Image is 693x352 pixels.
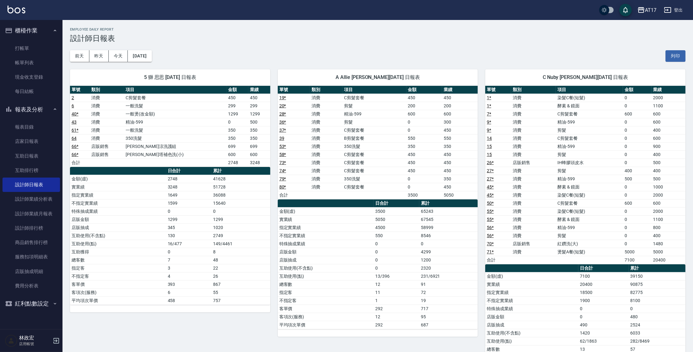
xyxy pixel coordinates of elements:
[227,102,248,110] td: 299
[419,223,478,232] td: 58999
[651,175,686,183] td: 500
[2,56,60,70] a: 帳單列表
[511,159,556,167] td: 店販銷售
[310,175,342,183] td: 消費
[442,110,478,118] td: 600
[511,142,556,150] td: 消費
[70,199,166,207] td: 不指定實業績
[623,134,651,142] td: 0
[342,134,406,142] td: B剪髮套餐
[90,102,124,110] td: 消費
[406,118,442,126] td: 0
[556,94,623,102] td: 染髮C餐(短髮)
[70,264,166,272] td: 指定客
[666,50,686,62] button: 列印
[619,4,632,16] button: save
[511,118,556,126] td: 消費
[90,110,124,118] td: 消費
[124,110,227,118] td: 一般燙(改金額)
[279,136,284,141] a: 39
[310,126,342,134] td: 消費
[72,95,74,100] a: 2
[374,215,419,223] td: 5050
[70,159,90,167] td: 合計
[70,207,166,215] td: 特殊抽成業績
[342,142,406,150] td: 350洗髮
[70,215,166,223] td: 店販金額
[90,86,124,94] th: 類別
[248,159,270,167] td: 3248
[212,240,270,248] td: 149/4461
[623,223,651,232] td: 0
[2,235,60,250] a: 商品銷售排行榜
[310,150,342,159] td: 消費
[212,223,270,232] td: 1020
[651,134,686,142] td: 600
[406,150,442,159] td: 450
[556,191,623,199] td: 染髮C餐(短髮)
[406,183,442,191] td: 0
[419,240,478,248] td: 0
[278,191,310,199] td: 合計
[212,191,270,199] td: 36088
[511,150,556,159] td: 消費
[227,150,248,159] td: 600
[342,175,406,183] td: 350洗髮
[70,34,686,43] h3: 設計師日報表
[90,134,124,142] td: 消費
[374,223,419,232] td: 4500
[2,41,60,56] a: 打帳單
[72,136,77,141] a: 64
[248,94,270,102] td: 450
[227,94,248,102] td: 450
[124,102,227,110] td: 一般洗髮
[651,256,686,264] td: 20400
[623,142,651,150] td: 0
[166,175,212,183] td: 2748
[248,142,270,150] td: 699
[651,159,686,167] td: 500
[2,192,60,206] a: 設計師業績分析表
[2,120,60,134] a: 報表目錄
[310,183,342,191] td: 消費
[278,264,374,272] td: 互助使用(不含點)
[70,86,270,167] table: a dense table
[310,142,342,150] td: 消費
[90,142,124,150] td: 店販銷售
[623,150,651,159] td: 0
[442,94,478,102] td: 450
[556,150,623,159] td: 剪髮
[374,256,419,264] td: 0
[90,94,124,102] td: 消費
[511,110,556,118] td: 消費
[623,191,651,199] td: 0
[511,223,556,232] td: 消費
[651,223,686,232] td: 800
[406,102,442,110] td: 200
[248,110,270,118] td: 1299
[342,126,406,134] td: C剪髮套餐
[406,175,442,183] td: 0
[310,167,342,175] td: 消費
[442,126,478,134] td: 450
[556,167,623,175] td: 剪髮
[556,159,623,167] td: IH蜂膠頭皮水
[342,150,406,159] td: C剪髮套餐
[623,256,651,264] td: 7100
[442,118,478,126] td: 300
[2,221,60,235] a: 設計師排行榜
[248,86,270,94] th: 業績
[70,240,166,248] td: 互助使用(點)
[212,264,270,272] td: 22
[70,50,89,62] button: 前天
[578,264,629,272] th: 日合計
[623,102,651,110] td: 0
[72,103,74,108] a: 6
[511,191,556,199] td: 消費
[70,167,270,305] table: a dense table
[487,152,492,157] a: 15
[419,207,478,215] td: 65243
[651,167,686,175] td: 400
[227,118,248,126] td: 0
[406,110,442,118] td: 600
